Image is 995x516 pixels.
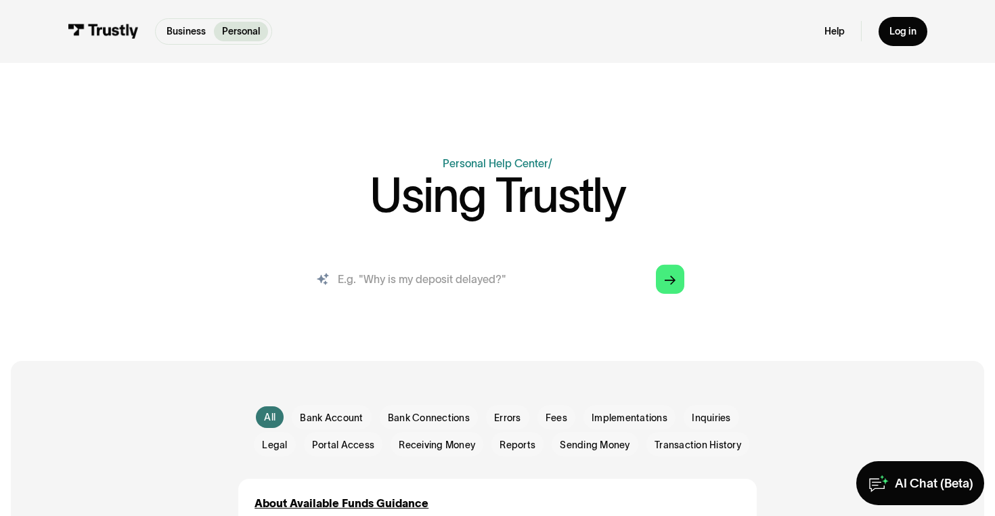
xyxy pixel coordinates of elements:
[167,24,206,39] p: Business
[214,22,268,41] a: Personal
[370,171,626,219] h1: Using Trustly
[312,438,374,452] span: Portal Access
[443,157,548,169] a: Personal Help Center
[548,157,552,169] div: /
[560,438,629,452] span: Sending Money
[388,411,470,425] span: Bank Connections
[879,17,927,46] a: Log in
[824,25,845,37] a: Help
[300,257,696,301] form: Search
[500,438,535,452] span: Reports
[222,24,260,39] p: Personal
[889,25,916,37] div: Log in
[655,438,741,452] span: Transaction History
[692,411,730,425] span: Inquiries
[262,438,287,452] span: Legal
[256,406,284,428] a: All
[300,411,363,425] span: Bank Account
[300,257,696,301] input: search
[546,411,567,425] span: Fees
[494,411,521,425] span: Errors
[68,24,139,39] img: Trustly Logo
[264,410,275,424] div: All
[856,461,984,505] a: AI Chat (Beta)
[238,405,757,457] form: Email Form
[895,475,973,492] div: AI Chat (Beta)
[158,22,214,41] a: Business
[255,495,428,511] a: About Available Funds Guidance
[399,438,475,452] span: Receiving Money
[592,411,667,425] span: Implementations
